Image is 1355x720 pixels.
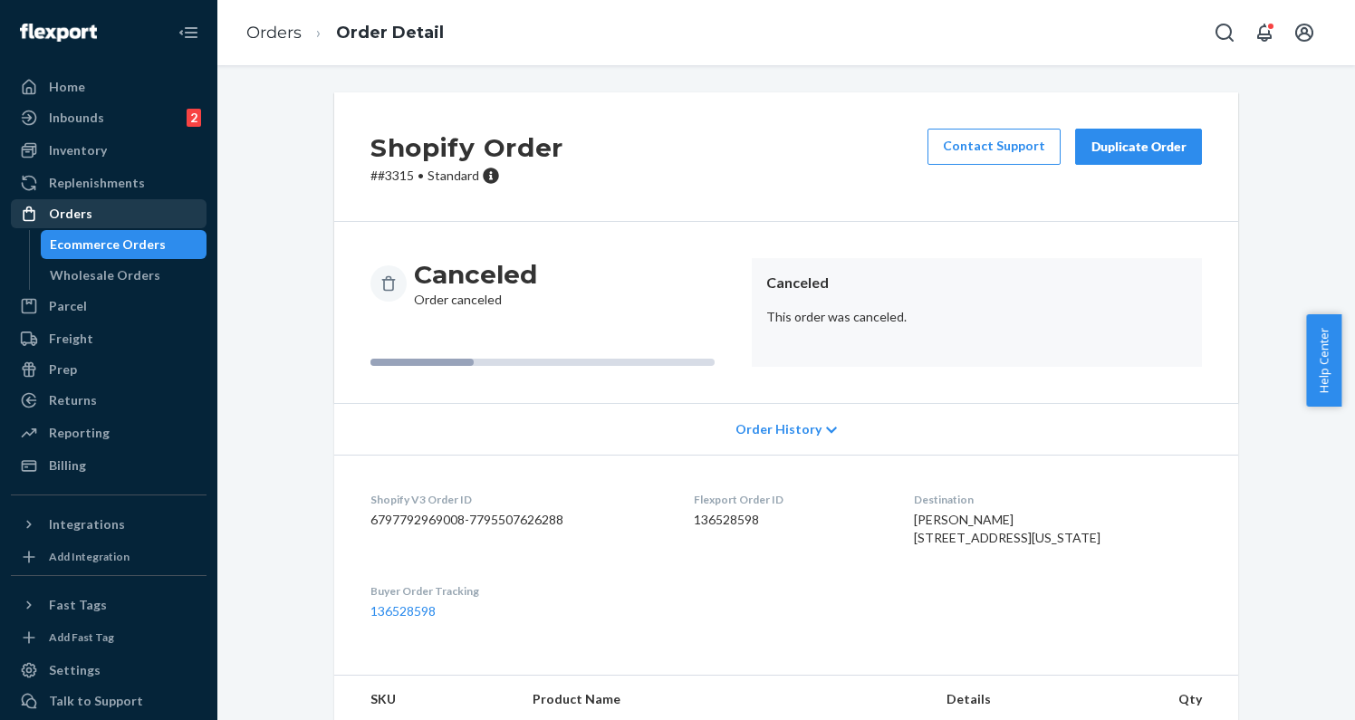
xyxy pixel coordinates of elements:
[187,109,201,127] div: 2
[11,510,207,539] button: Integrations
[49,109,104,127] div: Inbounds
[1206,14,1243,51] button: Open Search Box
[11,590,207,619] button: Fast Tags
[11,627,207,648] a: Add Fast Tag
[1246,14,1283,51] button: Open notifications
[49,629,114,645] div: Add Fast Tag
[11,168,207,197] a: Replenishments
[11,324,207,353] a: Freight
[49,330,93,348] div: Freight
[370,167,563,185] p: # #3315
[11,386,207,415] a: Returns
[49,549,130,564] div: Add Integration
[11,72,207,101] a: Home
[766,308,1187,326] p: This order was canceled.
[414,258,537,291] h3: Canceled
[1306,314,1341,407] button: Help Center
[370,129,563,167] h2: Shopify Order
[49,515,125,533] div: Integrations
[428,168,479,183] span: Standard
[49,78,85,96] div: Home
[49,141,107,159] div: Inventory
[232,6,458,60] ol: breadcrumbs
[49,424,110,442] div: Reporting
[49,661,101,679] div: Settings
[336,23,444,43] a: Order Detail
[20,24,97,42] img: Flexport logo
[246,23,302,43] a: Orders
[766,273,1187,293] header: Canceled
[1286,14,1322,51] button: Open account menu
[49,174,145,192] div: Replenishments
[49,297,87,315] div: Parcel
[370,511,665,529] dd: 6797792969008-7795507626288
[927,129,1061,165] a: Contact Support
[370,492,665,507] dt: Shopify V3 Order ID
[694,511,885,529] dd: 136528598
[11,656,207,685] a: Settings
[49,391,97,409] div: Returns
[370,603,436,619] a: 136528598
[11,199,207,228] a: Orders
[11,103,207,132] a: Inbounds2
[170,14,207,51] button: Close Navigation
[49,360,77,379] div: Prep
[1075,129,1202,165] button: Duplicate Order
[41,230,207,259] a: Ecommerce Orders
[49,456,86,475] div: Billing
[50,235,166,254] div: Ecommerce Orders
[11,136,207,165] a: Inventory
[50,266,160,284] div: Wholesale Orders
[1091,138,1187,156] div: Duplicate Order
[11,418,207,447] a: Reporting
[735,420,822,438] span: Order History
[11,451,207,480] a: Billing
[49,205,92,223] div: Orders
[418,168,424,183] span: •
[414,258,537,309] div: Order canceled
[370,583,665,599] dt: Buyer Order Tracking
[694,492,885,507] dt: Flexport Order ID
[49,692,143,710] div: Talk to Support
[11,686,207,715] a: Talk to Support
[11,292,207,321] a: Parcel
[914,512,1100,545] span: [PERSON_NAME] [STREET_ADDRESS][US_STATE]
[11,355,207,384] a: Prep
[49,596,107,614] div: Fast Tags
[914,492,1202,507] dt: Destination
[41,261,207,290] a: Wholesale Orders
[11,546,207,568] a: Add Integration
